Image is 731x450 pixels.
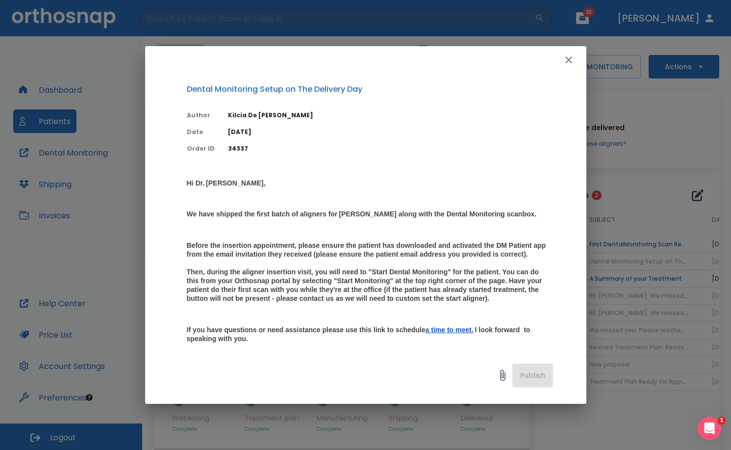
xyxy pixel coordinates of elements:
[339,210,536,218] strong: [PERSON_NAME] along with the Dental Monitoring scanbox.
[206,179,265,187] strong: [PERSON_NAME],
[187,326,532,343] strong: I look forward to speaking with you.
[187,144,216,153] p: Order ID
[187,111,216,120] p: Author
[187,241,548,302] strong: Before the insertion appointment, please ensure the patient has downloaded and activated the DM P...
[228,144,553,153] p: 34337
[187,179,205,187] strong: Hi Dr.
[187,128,216,136] p: Date
[718,417,726,424] span: 1
[698,417,721,440] iframe: Intercom live chat
[426,325,474,335] a: a time to meet.
[187,83,553,95] p: Dental Monitoring Setup on The Delivery Day
[426,326,474,334] ins: a time to meet.
[187,210,338,218] strong: We have shipped the first batch of aligners for
[187,326,426,334] strong: If you have questions or need assistance please use this link to schedule
[228,111,553,120] p: Kilcia De [PERSON_NAME]
[228,128,553,136] p: [DATE]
